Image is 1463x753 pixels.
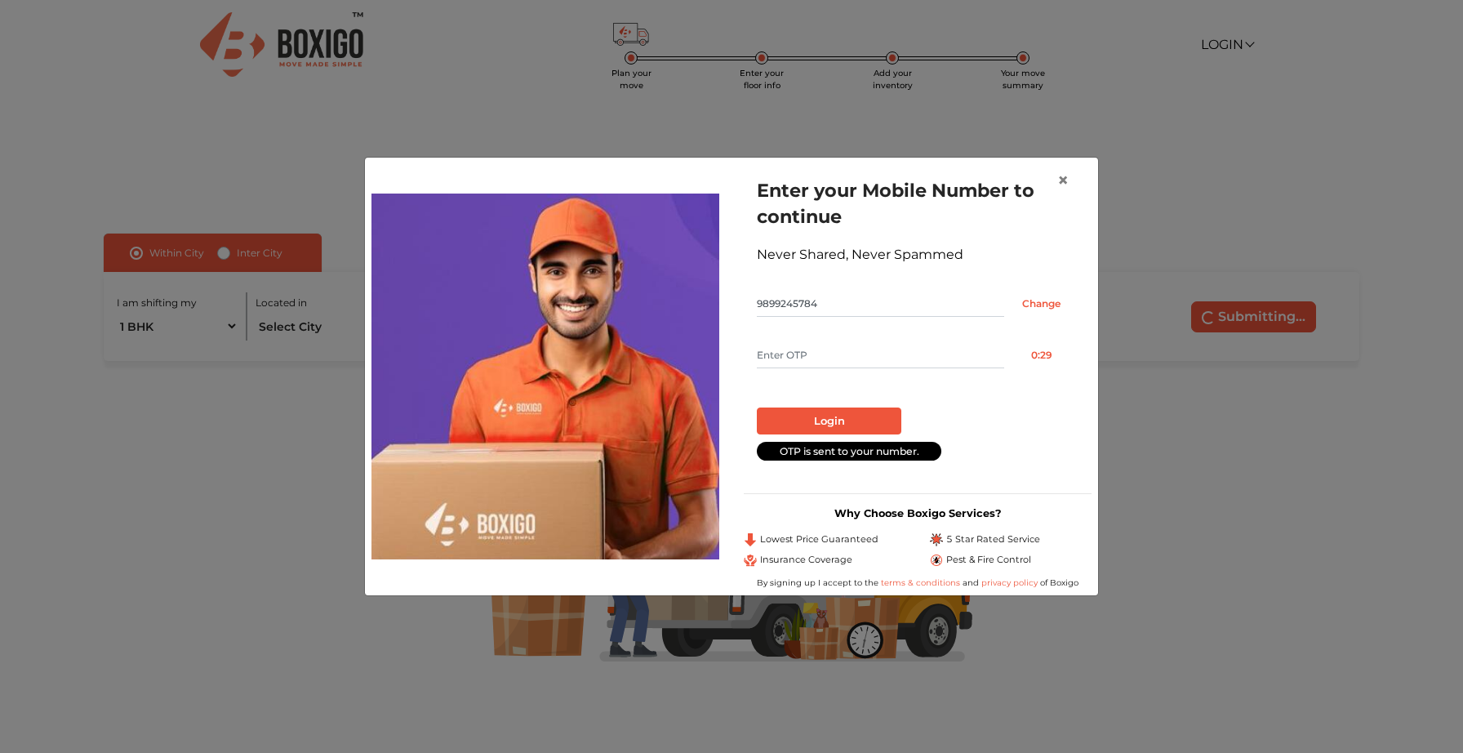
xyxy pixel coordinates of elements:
div: OTP is sent to your number. [757,442,941,461]
span: Pest & Fire Control [946,553,1031,567]
span: Lowest Price Guaranteed [760,532,878,546]
a: terms & conditions [881,577,963,588]
div: By signing up I accept to the and of Boxigo [744,577,1092,589]
a: privacy policy [979,577,1040,588]
input: Mobile No [757,291,1004,317]
span: × [1057,168,1069,192]
span: Insurance Coverage [760,553,852,567]
button: Close [1044,158,1082,203]
span: 5 Star Rated Service [946,532,1040,546]
h1: Enter your Mobile Number to continue [757,177,1078,229]
input: Change [1004,291,1078,317]
button: Login [757,408,901,435]
h3: Why Choose Boxigo Services? [744,507,1092,519]
button: 0:29 [1004,342,1078,368]
img: relocation-img [371,194,719,559]
div: Never Shared, Never Spammed [757,245,1078,265]
input: Enter OTP [757,342,1004,368]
